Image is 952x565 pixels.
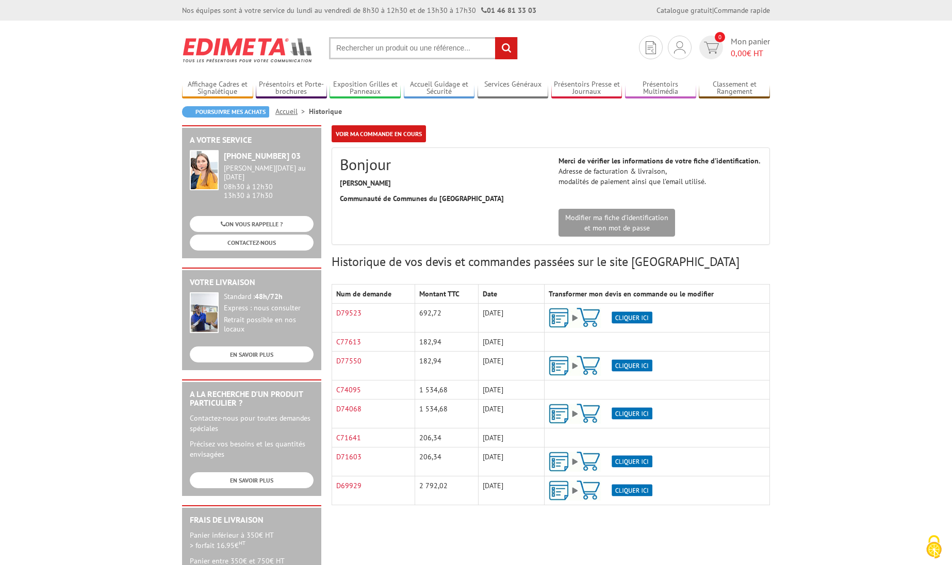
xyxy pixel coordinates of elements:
div: 08h30 à 12h30 13h30 à 17h30 [224,164,314,200]
h2: Bonjour [340,156,543,173]
a: C74095 [336,385,361,394]
p: Contactez-nous pour toutes demandes spéciales [190,413,314,434]
p: Adresse de facturation & livraison, modalités de paiement ainsi que l’email utilisé. [559,156,762,187]
p: Panier inférieur à 350€ HT [190,530,314,551]
a: D79523 [336,308,362,318]
span: € HT [731,47,770,59]
a: Voir ma commande en cours [332,125,426,142]
td: [DATE] [479,304,544,333]
td: 1 534,68 [415,380,478,400]
td: [DATE] [479,352,544,380]
a: C71641 [336,433,361,442]
span: Mon panier [731,36,770,59]
img: devis rapide [674,41,685,54]
td: [DATE] [479,447,544,476]
td: 2 792,02 [415,476,478,505]
td: [DATE] [479,333,544,352]
img: ajout-vers-panier.png [549,308,652,328]
strong: 01 46 81 33 03 [481,6,536,15]
input: rechercher [495,37,517,59]
td: 1 534,68 [415,400,478,428]
img: ajout-vers-panier.png [549,404,652,424]
td: 182,94 [415,333,478,352]
img: devis rapide [646,41,656,54]
strong: [PERSON_NAME] [340,178,391,188]
a: devis rapide 0 Mon panier 0,00€ HT [697,36,770,59]
button: Cookies (fenêtre modale) [916,530,952,565]
td: [DATE] [479,476,544,505]
a: Catalogue gratuit [656,6,712,15]
a: Commande rapide [714,6,770,15]
input: Rechercher un produit ou une référence... [329,37,518,59]
div: [PERSON_NAME][DATE] au [DATE] [224,164,314,181]
h3: Historique de vos devis et commandes passées sur le site [GEOGRAPHIC_DATA] [332,255,770,269]
img: devis rapide [704,42,719,54]
th: Date [479,285,544,304]
a: Exposition Grilles et Panneaux [330,80,401,97]
td: 182,94 [415,352,478,380]
h2: Frais de Livraison [190,516,314,525]
a: Services Généraux [478,80,549,97]
a: Présentoirs et Porte-brochures [256,80,327,97]
a: Accueil Guidage et Sécurité [404,80,475,97]
a: D77550 [336,356,362,365]
img: ajout-vers-panier.png [549,356,652,376]
div: | [656,5,770,15]
a: Modifier ma fiche d'identificationet mon mot de passe [559,209,675,237]
img: widget-service.jpg [190,150,219,190]
strong: Merci de vérifier les informations de votre fiche d’identification. [559,156,760,165]
a: Présentoirs Multimédia [625,80,696,97]
td: 692,72 [415,304,478,333]
img: Cookies (fenêtre modale) [921,534,947,560]
p: Précisez vos besoins et les quantités envisagées [190,439,314,459]
a: EN SAVOIR PLUS [190,472,314,488]
img: ajout-vers-panier.png [549,452,652,472]
img: Edimeta [182,31,314,69]
a: Présentoirs Presse et Journaux [551,80,622,97]
a: Poursuivre mes achats [182,106,269,118]
a: CONTACTEZ-NOUS [190,235,314,251]
a: Affichage Cadres et Signalétique [182,80,253,97]
td: [DATE] [479,400,544,428]
a: D69929 [336,481,362,490]
a: Accueil [275,107,309,116]
div: Standard : [224,292,314,302]
h2: Votre livraison [190,278,314,287]
h2: A la recherche d'un produit particulier ? [190,390,314,408]
th: Montant TTC [415,285,478,304]
td: [DATE] [479,428,544,447]
td: [DATE] [479,380,544,400]
strong: [PHONE_NUMBER] 03 [224,151,301,161]
img: widget-livraison.jpg [190,292,219,333]
td: 206,34 [415,447,478,476]
a: D71603 [336,452,362,461]
th: Transformer mon devis en commande ou le modifier [544,285,769,304]
a: D74068 [336,404,362,413]
h2: A votre service [190,136,314,145]
span: 0,00 [731,48,747,58]
img: ajout-vers-panier.png [549,480,652,501]
li: Historique [309,106,342,117]
div: Express : nous consulter [224,304,314,313]
td: 206,34 [415,428,478,447]
a: EN SAVOIR PLUS [190,346,314,362]
th: Num de demande [332,285,415,304]
a: Classement et Rangement [699,80,770,97]
div: Retrait possible en nos locaux [224,315,314,334]
strong: Communauté de Communes du [GEOGRAPHIC_DATA] [340,194,504,203]
strong: 48h/72h [255,292,283,301]
span: 0 [715,32,725,42]
a: ON VOUS RAPPELLE ? [190,216,314,232]
div: Nos équipes sont à votre service du lundi au vendredi de 8h30 à 12h30 et de 13h30 à 17h30 [182,5,536,15]
a: C77613 [336,337,361,346]
sup: HT [239,539,245,546]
